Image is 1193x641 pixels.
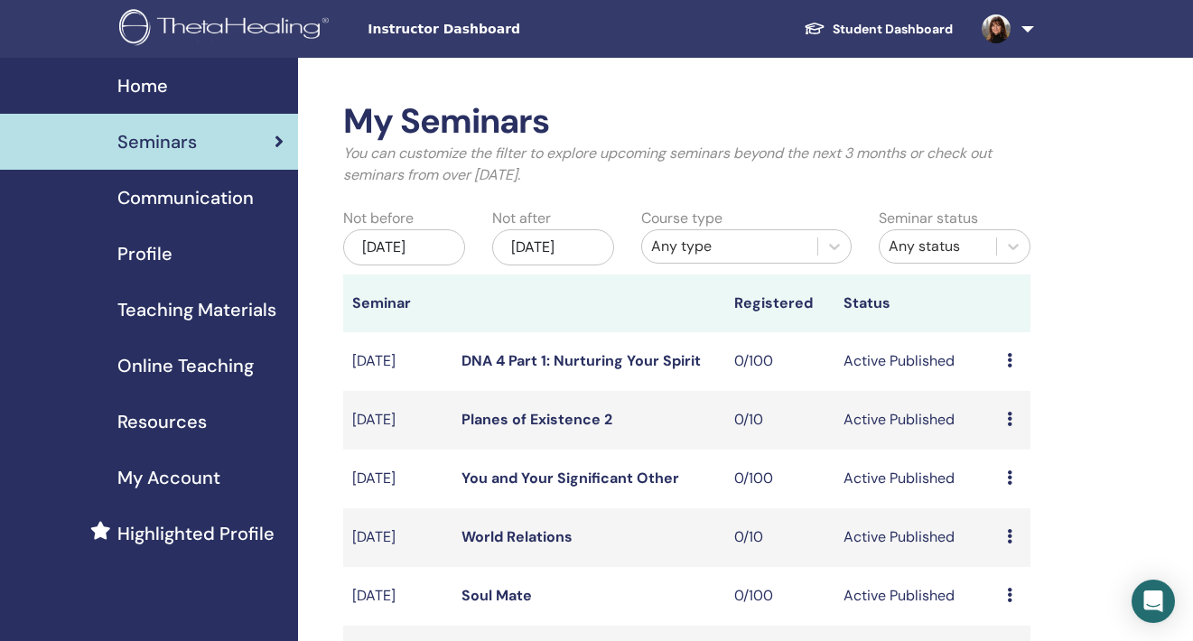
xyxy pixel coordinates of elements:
td: Active Published [834,391,998,450]
label: Seminar status [879,208,978,229]
span: Online Teaching [117,352,254,379]
td: 0/100 [725,332,834,391]
span: Instructor Dashboard [368,20,638,39]
td: 0/10 [725,391,834,450]
h2: My Seminars [343,101,1030,143]
label: Course type [641,208,722,229]
td: 0/10 [725,508,834,567]
span: Profile [117,240,172,267]
img: logo.png [119,9,335,50]
td: Active Published [834,567,998,626]
label: Not after [492,208,551,229]
p: You can customize the filter to explore upcoming seminars beyond the next 3 months or check out s... [343,143,1030,186]
td: [DATE] [343,391,452,450]
td: 0/100 [725,567,834,626]
img: graduation-cap-white.svg [804,21,825,36]
span: Highlighted Profile [117,520,275,547]
div: [DATE] [343,229,465,265]
label: Not before [343,208,414,229]
div: Any type [651,236,809,257]
td: [DATE] [343,567,452,626]
th: Status [834,274,998,332]
span: Home [117,72,168,99]
td: 0/100 [725,450,834,508]
td: Active Published [834,508,998,567]
span: My Account [117,464,220,491]
a: Planes of Existence 2 [461,410,612,429]
a: DNA 4 Part 1: Nurturing Your Spirit [461,351,701,370]
span: Resources [117,408,207,435]
td: Active Published [834,450,998,508]
img: default.jpg [982,14,1011,43]
th: Seminar [343,274,452,332]
span: Teaching Materials [117,296,276,323]
div: Any status [889,236,987,257]
a: World Relations [461,527,573,546]
td: [DATE] [343,508,452,567]
span: Communication [117,184,254,211]
a: Student Dashboard [789,13,967,46]
td: [DATE] [343,332,452,391]
td: [DATE] [343,450,452,508]
span: Seminars [117,128,197,155]
a: Soul Mate [461,586,532,605]
div: [DATE] [492,229,614,265]
a: You and Your Significant Other [461,469,679,488]
div: Open Intercom Messenger [1132,580,1175,623]
td: Active Published [834,332,998,391]
th: Registered [725,274,834,332]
